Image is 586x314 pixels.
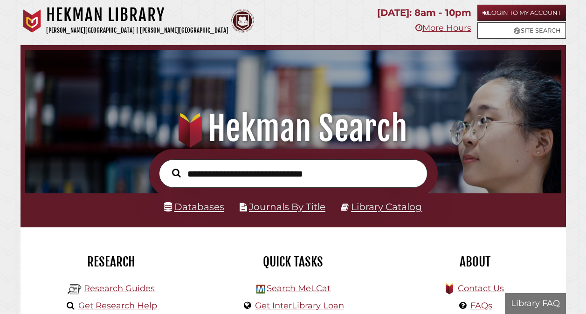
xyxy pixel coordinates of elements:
i: Search [172,168,181,177]
p: [DATE]: 8am - 10pm [377,5,471,21]
a: FAQs [470,300,492,311]
img: Hekman Library Logo [256,285,265,294]
a: Get Research Help [78,300,157,311]
a: More Hours [415,23,471,33]
a: Research Guides [84,283,155,294]
a: Journals By Title [249,201,325,212]
a: Library Catalog [351,201,422,212]
h1: Hekman Search [34,108,552,149]
button: Search [167,166,186,180]
h2: Research [28,254,195,270]
a: Search MeLCat [267,283,331,294]
h2: About [391,254,559,270]
a: Login to My Account [477,5,566,21]
img: Calvin University [21,9,44,33]
img: Calvin Theological Seminary [231,9,254,33]
a: Databases [164,201,224,212]
p: [PERSON_NAME][GEOGRAPHIC_DATA] | [PERSON_NAME][GEOGRAPHIC_DATA] [46,25,228,36]
a: Get InterLibrary Loan [255,300,344,311]
img: Hekman Library Logo [68,282,82,296]
a: Contact Us [458,283,504,294]
h2: Quick Tasks [209,254,377,270]
a: Site Search [477,22,566,39]
h1: Hekman Library [46,5,228,25]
